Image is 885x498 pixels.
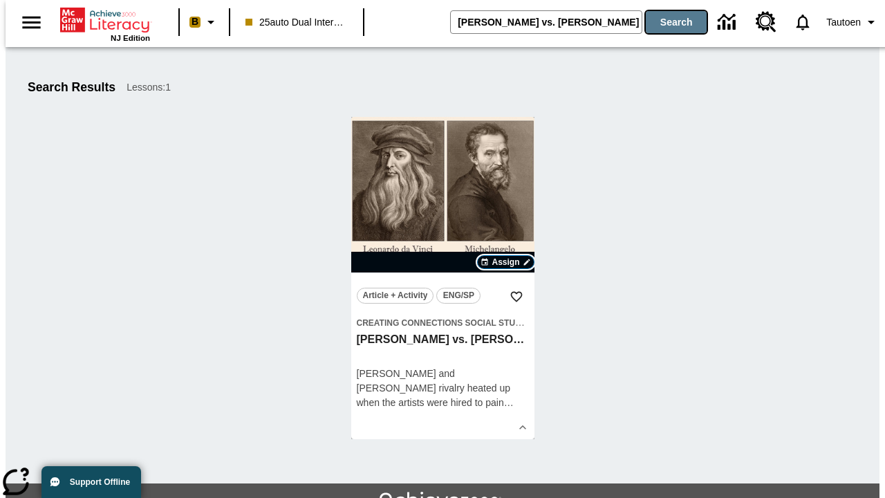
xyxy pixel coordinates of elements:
[11,2,52,43] button: Open side menu
[28,80,115,95] h1: Search Results
[499,397,504,408] span: n
[512,417,533,438] button: Show Details
[70,477,130,487] span: Support Offline
[357,333,529,347] h3: Michelangelo vs. Leonardo
[504,284,529,309] button: Add to Favorites
[41,466,141,498] button: Support Offline
[357,367,529,410] div: [PERSON_NAME] and [PERSON_NAME] rivalry heated up when the artists were hired to pai
[785,4,821,40] a: Notifications
[451,11,642,33] input: search field
[357,288,434,304] button: Article + Activity
[363,288,428,303] span: Article + Activity
[357,315,529,330] span: Topic: Creating Connections Social Studies/World History II
[245,15,348,30] span: 25auto Dual International
[504,397,514,408] span: …
[111,34,150,42] span: NJ Edition
[60,6,150,34] a: Home
[821,10,885,35] button: Profile/Settings
[709,3,747,41] a: Data Center
[184,10,225,35] button: Boost Class color is peach. Change class color
[826,15,861,30] span: Tautoen
[443,288,474,303] span: ENG/SP
[60,5,150,42] div: Home
[492,256,519,268] span: Assign
[357,318,535,328] span: Creating Connections Social Studies
[192,13,198,30] span: B
[747,3,785,41] a: Resource Center, Will open in new tab
[477,255,534,269] button: Assign Choose Dates
[436,288,481,304] button: ENG/SP
[127,80,171,95] span: Lessons : 1
[646,11,707,33] button: Search
[351,117,534,439] div: lesson details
